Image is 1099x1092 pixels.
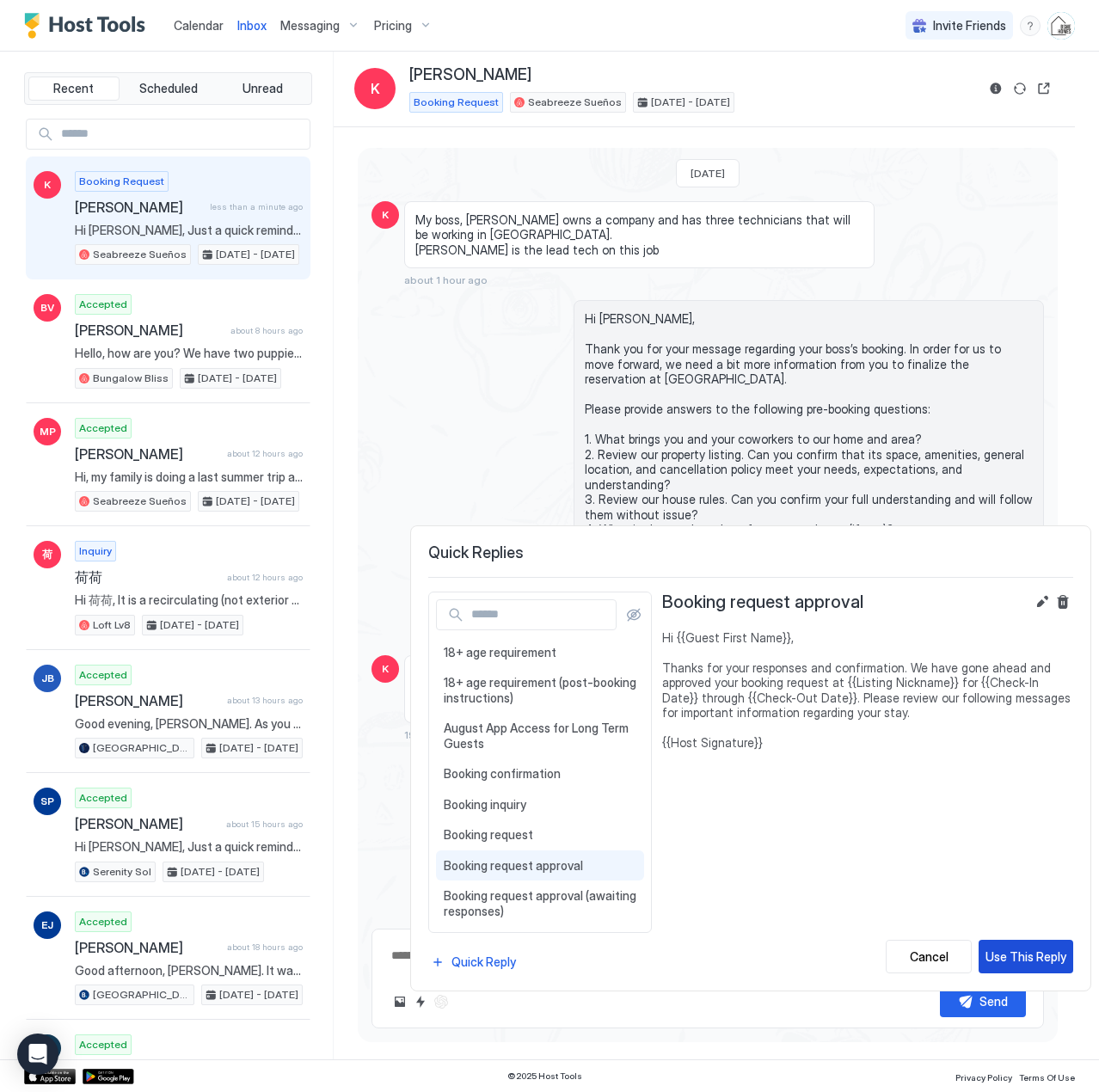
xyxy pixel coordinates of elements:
span: August App Access for Long Term Guests [444,721,636,751]
div: Use This Reply [985,948,1066,966]
button: Edit [1032,592,1053,612]
span: Booking inquiry [444,797,636,813]
span: Booking request [444,827,636,843]
span: Booking request approval [662,592,863,613]
span: Booking confirmation [444,766,636,782]
input: Input Field [464,600,616,629]
div: Quick Reply [451,953,516,971]
button: Cancel [886,940,972,973]
button: Quick Reply [428,950,519,973]
span: Quick Replies [428,543,1073,563]
span: Booking request approval [444,858,636,874]
div: Cancel [910,948,949,966]
span: Hi {{Guest First Name}}, Thanks for your responses and confirmation. We have gone ahead and appro... [662,630,1073,751]
div: Open Intercom Messenger [17,1034,58,1075]
span: Booking request approval (awaiting responses) [444,888,636,918]
span: 18+ age requirement (post-booking instructions) [444,675,636,705]
button: Show all quick replies [623,604,644,625]
span: 18+ age requirement [444,645,636,660]
button: Delete [1053,592,1073,612]
button: Use This Reply [979,940,1073,973]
